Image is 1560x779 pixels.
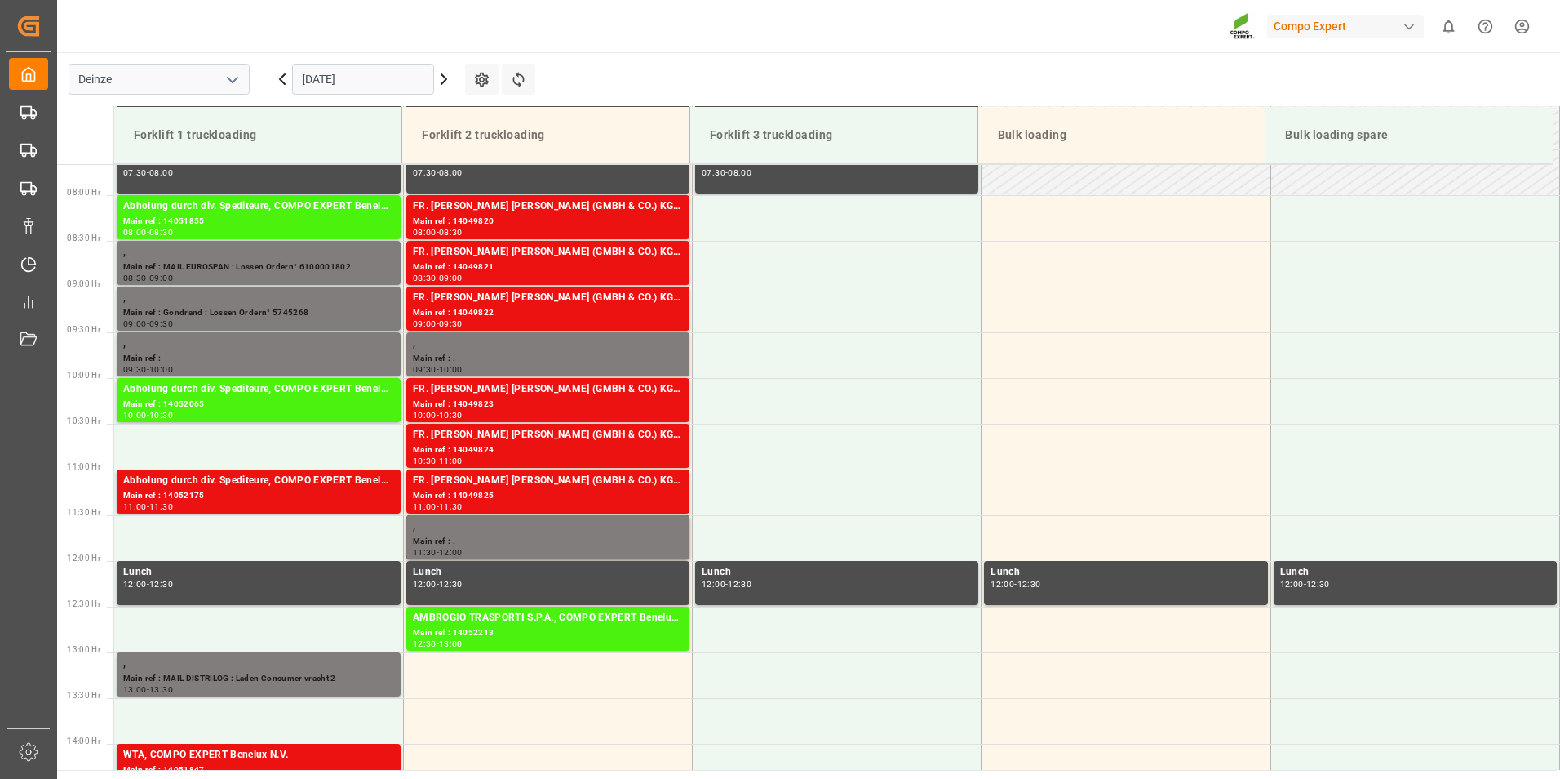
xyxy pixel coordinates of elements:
div: Abholung durch div. Spediteure, COMPO EXPERT Benelux N.V. [123,198,394,215]
div: 11:00 [413,503,437,510]
div: 08:30 [123,274,147,282]
div: Main ref : . [413,535,683,549]
div: 10:30 [149,412,173,419]
div: Main ref : 14049825 [413,489,683,503]
span: 08:30 Hr [67,234,100,243]
div: 11:00 [439,457,463,465]
div: 08:00 [439,169,463,176]
div: Main ref : 14049822 [413,306,683,320]
div: - [147,169,149,176]
div: , [123,336,394,352]
div: 07:30 [123,169,147,176]
div: Main ref : 14051855 [123,215,394,229]
div: , [123,244,394,260]
div: - [147,686,149,693]
div: Main ref : . [413,352,683,366]
div: 10:00 [149,366,173,373]
div: Abholung durch div. Spediteure, COMPO EXPERT Benelux N.V. [123,381,394,398]
div: , [123,290,394,306]
input: DD.MM.YYYY [292,64,434,95]
span: 13:00 Hr [67,645,100,654]
div: AMBROGIO TRASPORTI S.P.A., COMPO EXPERT Benelux N.V. [413,610,683,626]
div: 12:00 [991,581,1014,588]
div: Main ref : [123,352,394,366]
div: Main ref : 14049824 [413,443,683,457]
div: FR. [PERSON_NAME] [PERSON_NAME] (GMBH & CO.) KG, COMPO EXPERT Benelux N.V. [413,290,683,306]
div: 13:00 [123,686,147,693]
div: 12:30 [439,581,463,588]
div: FR. [PERSON_NAME] [PERSON_NAME] (GMBH & CO.) KG, COMPO EXPERT Benelux N.V. [413,427,683,443]
div: Compo Expert [1267,15,1424,38]
div: - [437,549,439,556]
div: Main ref : 14052065 [123,398,394,412]
div: 11:30 [149,503,173,510]
div: 09:30 [149,320,173,327]
div: , [413,336,683,352]
img: Screenshot%202023-09-29%20at%2010.02.21.png_1712312052.png [1230,12,1256,41]
div: Main ref : 14049821 [413,260,683,274]
div: - [437,320,439,327]
div: , [413,519,683,535]
div: FR. [PERSON_NAME] [PERSON_NAME] (GMBH & CO.) KG, COMPO EXPERT Benelux N.V. [413,244,683,260]
span: 12:00 Hr [67,554,100,563]
div: FR. [PERSON_NAME] [PERSON_NAME] (GMBH & CO.) KG, COMPO EXPERT Benelux N.V. [413,381,683,398]
span: 10:00 Hr [67,371,100,380]
div: 12:00 [439,549,463,556]
div: Bulk loading [991,120,1252,150]
div: - [437,229,439,236]
span: 08:00 Hr [67,188,100,197]
div: - [1014,581,1017,588]
div: - [1304,581,1306,588]
div: - [437,169,439,176]
button: Help Center [1467,8,1504,45]
div: Main ref : 14052213 [413,626,683,640]
div: Main ref : 14052175 [123,489,394,503]
div: - [437,581,439,588]
div: 13:30 [149,686,173,693]
div: 10:00 [123,412,147,419]
div: Main ref : Gondrand : Lossen Ordern° 5745268 [123,306,394,320]
div: 08:30 [413,274,437,282]
div: Main ref : 14049823 [413,398,683,412]
div: WTA, COMPO EXPERT Benelux N.V. [123,747,394,763]
div: 08:30 [149,229,173,236]
div: 09:30 [439,320,463,327]
span: 14:00 Hr [67,737,100,746]
div: 12:30 [149,581,173,588]
span: 11:00 Hr [67,462,100,471]
div: - [147,366,149,373]
div: Forklift 3 truckloading [703,120,964,150]
button: show 0 new notifications [1430,8,1467,45]
div: Main ref : 14049820 [413,215,683,229]
div: - [147,320,149,327]
div: 11:30 [413,549,437,556]
div: Lunch [123,564,394,581]
div: - [147,274,149,282]
div: - [437,503,439,510]
div: 09:00 [439,274,463,282]
div: 12:00 [413,581,437,588]
div: 12:30 [728,581,751,588]
span: 13:30 Hr [67,691,100,700]
div: 10:30 [439,412,463,419]
div: , [123,656,394,672]
div: Forklift 2 truckloading [415,120,676,150]
div: 09:00 [413,320,437,327]
div: - [437,640,439,648]
div: 09:00 [123,320,147,327]
div: - [437,366,439,373]
div: 07:30 [702,169,725,176]
span: 10:30 Hr [67,416,100,425]
div: - [437,274,439,282]
div: 09:00 [149,274,173,282]
div: 09:30 [413,366,437,373]
div: 10:00 [413,412,437,419]
div: - [147,503,149,510]
div: Bulk loading spare [1279,120,1540,150]
span: 11:30 Hr [67,508,100,517]
div: - [147,581,149,588]
div: 12:00 [123,581,147,588]
div: 12:30 [1306,581,1330,588]
div: 12:30 [413,640,437,648]
div: 11:00 [123,503,147,510]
